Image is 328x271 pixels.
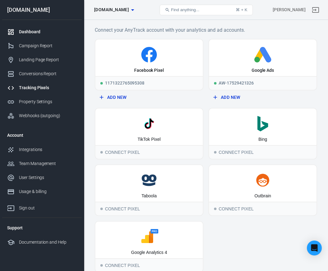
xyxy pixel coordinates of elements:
[92,4,136,16] button: [DOMAIN_NAME]
[254,193,271,199] div: Outbrain
[2,128,82,143] li: Account
[2,67,82,81] a: Conversions Report
[214,82,216,85] span: Running
[2,25,82,39] a: Dashboard
[19,239,77,246] div: Documentation and Help
[141,193,157,199] div: Taboola
[95,26,317,34] h6: Connect your AnyTrack account with your analytics and ad accounts.
[2,53,82,67] a: Landing Page Report
[208,39,317,90] a: Google AdsRunningAW-17529421326
[19,85,77,91] div: Tracking Pixels
[95,39,203,90] a: Facebook PixelRunning1171322765095308
[2,157,82,171] a: Team Management
[2,95,82,109] a: Property Settings
[19,57,77,63] div: Landing Page Report
[19,160,77,167] div: Team Management
[209,76,317,90] div: AW-17529421326
[2,81,82,95] a: Tracking Pixels
[100,264,103,267] span: Connect Pixel
[19,146,77,153] div: Integrations
[19,29,77,35] div: Dashboard
[19,188,77,195] div: Usage & billing
[258,136,267,143] div: Bing
[208,164,317,216] button: OutbrainConnect PixelConnect Pixel
[2,39,82,53] a: Campaign Report
[100,151,103,154] span: Connect Pixel
[236,7,247,12] div: ⌘ + K
[214,151,216,154] span: Connect Pixel
[95,202,203,215] div: Connect Pixel
[19,174,77,181] div: User Settings
[2,109,82,123] a: Webhooks (outgoing)
[100,82,103,85] span: Running
[2,7,82,13] div: [DOMAIN_NAME]
[208,108,317,159] button: BingConnect PixelConnect Pixel
[19,113,77,119] div: Webhooks (outgoing)
[19,43,77,49] div: Campaign Report
[211,92,315,103] button: Add New
[94,6,129,14] span: carinspector.io
[307,241,322,255] div: Open Intercom Messenger
[308,2,323,17] a: Sign out
[97,92,201,103] button: Add New
[19,99,77,105] div: Property Settings
[2,220,82,235] li: Support
[252,67,274,74] div: Google Ads
[95,164,203,216] button: TaboolaConnect PixelConnect Pixel
[2,199,82,215] a: Sign out
[131,250,167,256] div: Google Analytics 4
[214,208,216,210] span: Connect Pixel
[209,202,317,215] div: Connect Pixel
[95,108,203,159] button: TikTok PixelConnect PixelConnect Pixel
[95,145,203,159] div: Connect Pixel
[2,171,82,185] a: User Settings
[2,185,82,199] a: Usage & billing
[19,205,77,211] div: Sign out
[19,71,77,77] div: Conversions Report
[171,7,199,12] span: Find anything...
[138,136,161,143] div: TikTok Pixel
[160,5,253,15] button: Find anything...⌘ + K
[134,67,164,74] div: Facebook Pixel
[273,7,306,13] div: Account id: Z7eiIvhy
[2,143,82,157] a: Integrations
[100,208,103,210] span: Connect Pixel
[95,76,203,90] div: 1171322765095308
[209,145,317,159] div: Connect Pixel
